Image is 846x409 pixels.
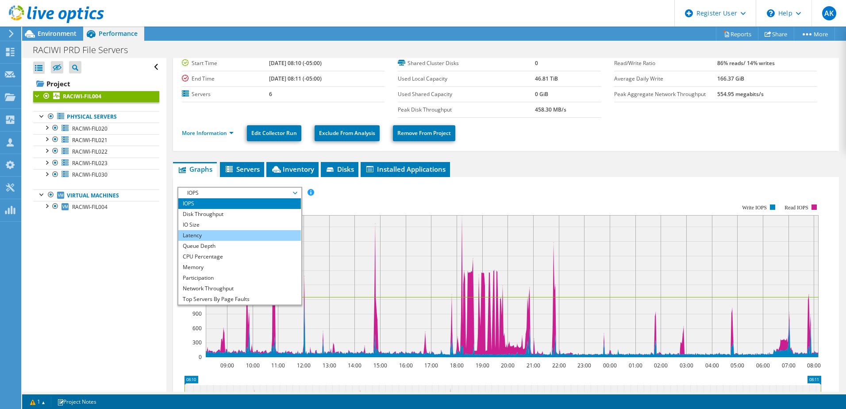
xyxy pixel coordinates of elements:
[224,165,260,174] span: Servers
[784,204,808,211] text: Read IOPS
[398,59,535,68] label: Shared Cluster Disks
[393,125,455,141] a: Remove From Project
[178,230,301,241] li: Latency
[72,159,108,167] span: RACIWI-FIL023
[182,74,269,83] label: End Time
[271,362,285,369] text: 11:00
[33,201,159,212] a: RACIWI-FIL004
[192,339,202,346] text: 300
[296,362,310,369] text: 12:00
[72,125,108,132] span: RACIWI-FIL020
[38,29,77,38] span: Environment
[807,362,820,369] text: 08:00
[33,91,159,102] a: RACIWI-FIL004
[269,90,272,98] b: 6
[679,362,693,369] text: 03:00
[535,106,566,113] b: 458.30 MB/s
[178,209,301,220] li: Disk Throughput
[271,165,314,174] span: Inventory
[500,362,514,369] text: 20:00
[614,74,717,83] label: Average Daily Write
[33,169,159,181] a: RACIWI-FIL030
[192,310,202,317] text: 900
[269,59,322,67] b: [DATE] 08:10 (-05:00)
[63,93,101,100] b: RACIWI-FIL004
[33,123,159,134] a: RACIWI-FIL020
[246,362,259,369] text: 10:00
[399,362,412,369] text: 16:00
[628,362,642,369] text: 01:00
[347,362,361,369] text: 14:00
[33,189,159,201] a: Virtual Machines
[51,396,103,407] a: Project Notes
[526,362,540,369] text: 21:00
[178,294,301,305] li: Top Servers By Page Faults
[758,27,794,41] a: Share
[247,125,301,141] a: Edit Collector Run
[178,251,301,262] li: CPU Percentage
[178,198,301,209] li: IOPS
[781,362,795,369] text: 07:00
[178,220,301,230] li: IO Size
[398,74,535,83] label: Used Local Capacity
[603,362,616,369] text: 00:00
[178,273,301,283] li: Participation
[24,396,51,407] a: 1
[424,362,438,369] text: 17:00
[742,204,767,211] text: Write IOPS
[398,105,535,114] label: Peak Disk Throughput
[182,90,269,99] label: Servers
[822,6,836,20] span: AK
[178,283,301,294] li: Network Throughput
[220,362,234,369] text: 09:00
[99,29,138,38] span: Performance
[654,362,667,369] text: 02:00
[717,59,775,67] b: 86% reads/ 14% writes
[33,111,159,123] a: Physical Servers
[33,158,159,169] a: RACIWI-FIL023
[365,165,446,174] span: Installed Applications
[183,188,296,198] span: IOPS
[577,362,591,369] text: 23:00
[535,59,538,67] b: 0
[614,59,717,68] label: Read/Write Ratio
[756,362,769,369] text: 06:00
[325,165,354,174] span: Disks
[29,45,142,55] h1: RACIWI PRD File Servers
[705,362,719,369] text: 04:00
[178,262,301,273] li: Memory
[450,362,463,369] text: 18:00
[72,136,108,144] span: RACIWI-FIL021
[315,125,380,141] a: Exclude From Analysis
[552,362,565,369] text: 22:00
[767,9,775,17] svg: \n
[182,59,269,68] label: Start Time
[177,165,212,174] span: Graphs
[72,203,108,211] span: RACIWI-FIL004
[178,241,301,251] li: Queue Depth
[475,362,489,369] text: 19:00
[33,134,159,146] a: RACIWI-FIL021
[730,362,744,369] text: 05:00
[72,148,108,155] span: RACIWI-FIL022
[716,27,758,41] a: Reports
[717,90,764,98] b: 554.95 megabits/s
[33,77,159,91] a: Project
[269,75,322,82] b: [DATE] 08:11 (-05:00)
[717,75,744,82] b: 166.37 GiB
[373,362,387,369] text: 15:00
[72,171,108,178] span: RACIWI-FIL030
[614,90,717,99] label: Peak Aggregate Network Throughput
[794,27,835,41] a: More
[535,75,558,82] b: 46.81 TiB
[199,353,202,361] text: 0
[33,146,159,157] a: RACIWI-FIL022
[398,90,535,99] label: Used Shared Capacity
[192,324,202,332] text: 600
[535,90,548,98] b: 0 GiB
[322,362,336,369] text: 13:00
[182,129,234,137] a: More Information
